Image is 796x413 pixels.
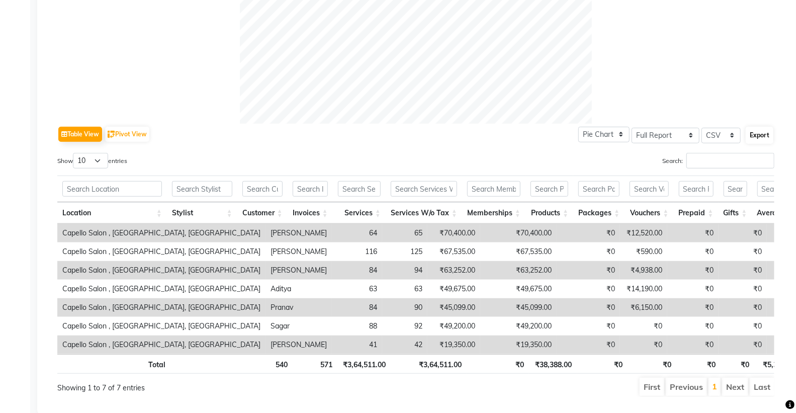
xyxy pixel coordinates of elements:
td: 63 [332,280,382,298]
td: ₹0 [719,298,767,317]
td: 84 [332,298,382,317]
th: Customer: activate to sort column ascending [237,202,288,224]
th: ₹0 [467,354,529,374]
td: ₹0 [557,298,620,317]
td: Capello Salon , [GEOGRAPHIC_DATA], [GEOGRAPHIC_DATA] [57,336,266,354]
td: Capello Salon , [GEOGRAPHIC_DATA], [GEOGRAPHIC_DATA] [57,242,266,261]
td: Capello Salon , [GEOGRAPHIC_DATA], [GEOGRAPHIC_DATA] [57,261,266,280]
th: ₹3,64,511.00 [337,354,391,374]
td: ₹0 [719,280,767,298]
td: ₹70,400.00 [427,224,480,242]
td: [PERSON_NAME] [266,336,332,354]
th: Vouchers: activate to sort column ascending [625,202,673,224]
div: Showing 1 to 7 of 7 entries [57,377,347,393]
td: ₹0 [667,261,719,280]
td: ₹0 [667,242,719,261]
th: Gifts: activate to sort column ascending [719,202,752,224]
th: ₹0 [677,354,721,374]
th: Location: activate to sort column ascending [57,202,167,224]
td: 90 [382,298,427,317]
th: 540 [242,354,293,374]
td: 65 [382,224,427,242]
td: ₹0 [557,224,620,242]
td: Capello Salon , [GEOGRAPHIC_DATA], [GEOGRAPHIC_DATA] [57,224,266,242]
td: ₹0 [719,261,767,280]
td: ₹45,099.00 [427,298,480,317]
a: 1 [712,381,717,391]
input: Search Services W/o Tax [391,181,457,197]
td: 63 [382,280,427,298]
input: Search Memberships [467,181,520,197]
td: ₹0 [557,336,620,354]
input: Search Stylist [172,181,232,197]
td: ₹19,350.00 [427,336,480,354]
th: 571 [293,354,338,374]
th: Prepaid: activate to sort column ascending [674,202,719,224]
td: ₹0 [667,317,719,336]
th: Services W/o Tax: activate to sort column ascending [386,202,462,224]
img: pivot.png [108,131,115,138]
th: ₹0 [577,354,628,374]
input: Search Customer [242,181,283,197]
input: Search Invoices [293,181,328,197]
td: Capello Salon , [GEOGRAPHIC_DATA], [GEOGRAPHIC_DATA] [57,298,266,317]
td: ₹0 [620,336,667,354]
td: ₹0 [667,298,719,317]
td: ₹0 [719,224,767,242]
td: Capello Salon , [GEOGRAPHIC_DATA], [GEOGRAPHIC_DATA] [57,280,266,298]
th: ₹0 [628,354,676,374]
td: ₹49,200.00 [427,317,480,336]
input: Search Packages [578,181,620,197]
th: ₹0 [721,354,754,374]
td: ₹49,675.00 [427,280,480,298]
th: ₹3,64,511.00 [391,354,466,374]
input: Search Location [62,181,162,197]
td: ₹67,535.00 [480,242,557,261]
td: [PERSON_NAME] [266,242,332,261]
th: Products: activate to sort column ascending [525,202,573,224]
td: 88 [332,317,382,336]
td: 64 [332,224,382,242]
td: 94 [382,261,427,280]
label: Show entries [57,153,127,169]
td: [PERSON_NAME] [266,224,332,242]
td: 41 [332,336,382,354]
button: Table View [58,127,102,142]
td: ₹45,099.00 [480,298,557,317]
td: Aditya [266,280,332,298]
th: Stylist: activate to sort column ascending [167,202,237,224]
td: 92 [382,317,427,336]
td: Sagar [266,317,332,336]
td: ₹0 [557,242,620,261]
td: ₹6,150.00 [620,298,667,317]
input: Search Prepaid [679,181,714,197]
input: Search Products [530,181,568,197]
td: ₹70,400.00 [480,224,557,242]
input: Search: [686,153,774,169]
td: ₹0 [719,336,767,354]
td: ₹19,350.00 [480,336,557,354]
td: ₹0 [667,336,719,354]
td: ₹0 [667,224,719,242]
th: Total [57,354,170,374]
td: ₹0 [557,280,620,298]
td: ₹0 [719,242,767,261]
td: Pranav [266,298,332,317]
input: Search Vouchers [630,181,668,197]
td: ₹0 [719,317,767,336]
input: Search Gifts [724,181,747,197]
td: ₹0 [557,261,620,280]
td: ₹12,520.00 [620,224,667,242]
th: Packages: activate to sort column ascending [573,202,625,224]
th: Services: activate to sort column ascending [333,202,386,224]
th: Memberships: activate to sort column ascending [462,202,525,224]
td: ₹14,190.00 [620,280,667,298]
td: ₹67,535.00 [427,242,480,261]
td: ₹590.00 [620,242,667,261]
td: ₹49,675.00 [480,280,557,298]
td: Capello Salon , [GEOGRAPHIC_DATA], [GEOGRAPHIC_DATA] [57,317,266,336]
td: 42 [382,336,427,354]
th: Invoices: activate to sort column ascending [288,202,333,224]
select: Showentries [73,153,108,169]
td: ₹49,200.00 [480,317,557,336]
